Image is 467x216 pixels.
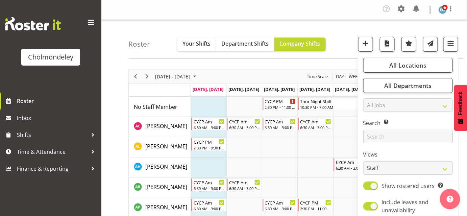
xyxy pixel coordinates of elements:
td: No Staff Member resource [129,97,191,117]
button: Timeline Week [348,72,362,81]
div: 2:30 PM - 11:00 PM [300,206,331,211]
div: 2:30 PM - 11:00 PM [265,104,296,110]
span: [PERSON_NAME] [145,163,187,170]
div: 6:30 AM - 3:00 PM [194,206,224,211]
a: [PERSON_NAME] [145,163,187,171]
span: Inbox [17,113,98,123]
td: Alexandra Landolt resource [129,137,191,158]
div: Amelie Paroll"s event - CYCP PM Begin From Thursday, September 4, 2025 at 2:30:00 PM GMT+12:00 En... [298,199,333,212]
button: September 01 - 07, 2025 [154,72,199,81]
span: No Staff Member [134,103,177,111]
a: [PERSON_NAME] [145,203,187,211]
div: Cholmondeley [28,52,73,62]
span: Time & Attendance [17,147,88,157]
span: Week [348,72,361,81]
div: Ally Brown"s event - CYCP Am Begin From Monday, September 1, 2025 at 6:30:00 AM GMT+12:00 Ends At... [191,178,226,191]
div: Next [141,69,153,83]
div: Thur Night Shift [300,98,367,104]
div: CYCP Am [336,159,367,165]
div: CYCP Am [265,199,296,206]
span: [DATE] - [DATE] [154,72,191,81]
span: All Departments [384,81,432,90]
button: Add a new shift [358,37,373,52]
a: [PERSON_NAME] [145,142,187,150]
div: CYCP Am [229,179,260,186]
div: Alexandra Landolt"s event - CYCP PM Begin From Monday, September 1, 2025 at 2:30:00 PM GMT+12:00 ... [191,138,226,151]
div: CYCP Am [194,199,224,206]
div: 6:30 AM - 3:00 PM [300,125,331,130]
button: Previous [131,72,140,81]
img: evie-guard1532.jpg [439,6,447,14]
span: Your Shifts [183,40,211,47]
button: Highlight an important date within the roster. [401,37,416,52]
span: Shifts [17,130,88,140]
div: Abigail Chessum"s event - CYCP Am Begin From Thursday, September 4, 2025 at 6:30:00 AM GMT+12:00 ... [298,118,333,130]
button: All Departments [363,78,453,93]
button: Feedback - Show survey [454,85,467,131]
div: 6:30 AM - 3:00 PM [265,206,296,211]
span: [DATE], [DATE] [264,86,295,92]
div: CYCP PM [265,98,296,104]
span: Day [335,72,345,81]
div: 6:30 AM - 3:00 PM [229,186,260,191]
div: Previous [130,69,141,83]
button: Download a PDF of the roster according to the set date range. [380,37,395,52]
label: Views [363,150,453,159]
button: Your Shifts [177,38,216,51]
div: 6:30 AM - 3:00 PM [194,125,224,130]
span: [DATE], [DATE] [299,86,330,92]
span: All Locations [389,61,426,69]
input: Search [363,130,453,143]
div: Amelie Paroll"s event - CYCP Am Begin From Wednesday, September 3, 2025 at 6:30:00 AM GMT+12:00 E... [263,199,297,212]
div: 6:30 AM - 3:00 PM [194,186,224,191]
span: Roster [17,96,98,106]
button: Time Scale [306,72,329,81]
div: 6:30 AM - 3:00 PM [336,165,367,171]
a: [PERSON_NAME] [145,122,187,130]
button: All Locations [363,58,453,73]
td: Alexzarn Harmer resource [129,158,191,178]
span: Show rostered users [382,182,435,190]
td: Ally Brown resource [129,178,191,198]
span: Company Shifts [280,40,320,47]
a: [PERSON_NAME] [145,183,187,191]
div: Abigail Chessum"s event - CYCP Am Begin From Tuesday, September 2, 2025 at 6:30:00 AM GMT+12:00 E... [227,118,262,130]
span: Department Shifts [222,40,269,47]
div: CYCP PM [194,138,224,145]
h4: Roster [128,40,150,48]
button: Next [143,72,152,81]
img: help-xxl-2.png [447,196,453,202]
div: CYCP Am [300,118,331,125]
button: Company Shifts [274,38,326,51]
div: Amelie Paroll"s event - CYCP Am Begin From Monday, September 1, 2025 at 6:30:00 AM GMT+12:00 Ends... [191,199,226,212]
img: Rosterit website logo [5,17,61,30]
span: Feedback [458,92,464,115]
div: CYCP Am [229,118,260,125]
div: No Staff Member"s event - Thur Night Shift Begin From Thursday, September 4, 2025 at 10:30:00 PM ... [298,97,369,110]
div: 2:30 PM - 9:30 PM [194,145,224,150]
span: [DATE], [DATE] [335,86,366,92]
button: Send a list of all shifts for the selected filtered period to all rostered employees. [423,37,438,52]
div: 6:30 AM - 3:00 PM [265,125,296,130]
td: Abigail Chessum resource [129,117,191,137]
div: CYCP Am [194,179,224,186]
span: [DATE], [DATE] [193,86,223,92]
div: 6:30 AM - 3:00 PM [229,125,260,130]
span: Finance & Reporting [17,164,88,174]
div: 10:30 PM - 7:00 AM [300,104,367,110]
div: Abigail Chessum"s event - CYCP Am Begin From Wednesday, September 3, 2025 at 6:30:00 AM GMT+12:00... [263,118,297,130]
button: Timeline Day [335,72,345,81]
label: Search [363,119,453,127]
div: Ally Brown"s event - CYCP Am Begin From Tuesday, September 2, 2025 at 6:30:00 AM GMT+12:00 Ends A... [227,178,262,191]
div: Alexzarn Harmer"s event - CYCP Am Begin From Friday, September 5, 2025 at 6:30:00 AM GMT+12:00 En... [334,158,368,171]
button: Filter Shifts [443,37,458,52]
div: CYCP Am [265,118,296,125]
div: CYCP Am [194,118,224,125]
button: Department Shifts [216,38,274,51]
div: No Staff Member"s event - CYCP PM Begin From Wednesday, September 3, 2025 at 2:30:00 PM GMT+12:00... [263,97,297,110]
div: CYCP PM [300,199,331,206]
